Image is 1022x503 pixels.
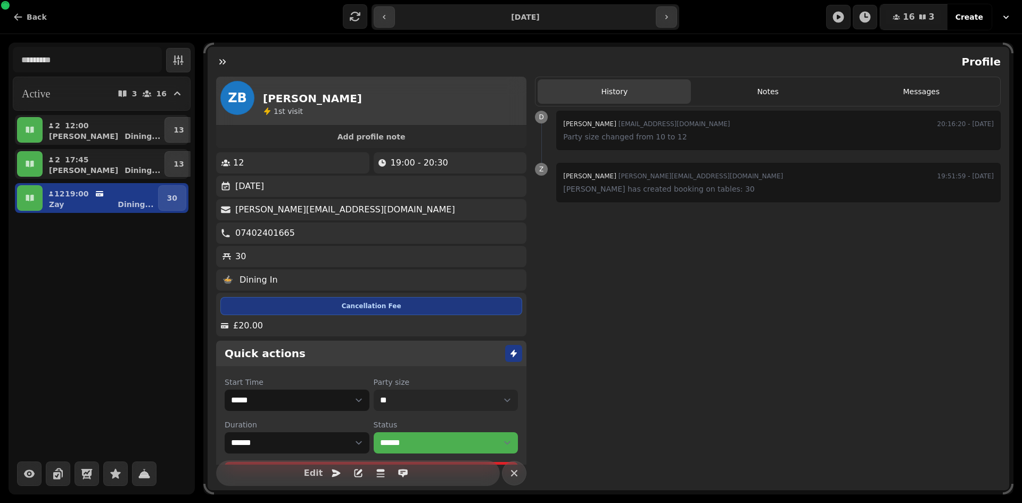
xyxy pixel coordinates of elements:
time: 19:51:59 - [DATE] [937,170,994,183]
p: 17:45 [65,154,89,165]
button: Active316 [13,77,191,111]
p: Dining ... [125,165,160,176]
button: 1219:00ZayDining... [45,185,156,211]
p: 16 [156,90,167,97]
label: Start Time [225,377,369,387]
span: [PERSON_NAME] [563,172,616,180]
span: [PERSON_NAME] [563,120,616,128]
p: 2 [54,120,61,131]
p: 30 [167,193,177,203]
button: Notes [691,79,844,104]
p: visit [274,106,303,117]
p: 30 [235,250,246,263]
label: Status [374,419,518,430]
button: Messages [845,79,998,104]
span: Z [539,166,543,172]
h2: [PERSON_NAME] [263,91,362,106]
span: D [539,114,544,120]
div: [PERSON_NAME][EMAIL_ADDRESS][DOMAIN_NAME] [563,170,783,183]
p: 13 [174,125,184,135]
p: 12:00 [65,120,89,131]
p: Zay [49,199,64,210]
span: ZB [228,92,247,104]
button: 13 [164,117,193,143]
label: Party size [374,377,518,387]
time: 20:16:20 - [DATE] [937,118,994,130]
p: £20.00 [233,319,263,332]
button: 13 [164,151,193,177]
button: 163 [880,4,947,30]
button: Edit [303,463,324,484]
p: Party size changed from 10 to 12 [563,130,994,143]
p: [PERSON_NAME] has created booking on tables: 30 [563,183,994,195]
span: st [278,107,287,116]
button: Create [947,4,992,30]
span: 3 [929,13,935,21]
p: [PERSON_NAME] [49,131,118,142]
p: 12 [233,156,244,169]
span: 16 [903,13,914,21]
span: Add profile note [229,133,514,141]
span: Edit [307,469,320,477]
p: [PERSON_NAME] [49,165,118,176]
button: History [538,79,691,104]
button: 217:45[PERSON_NAME]Dining... [45,151,162,177]
p: 13 [174,159,184,169]
p: 19:00 [65,188,89,199]
button: 212:00[PERSON_NAME]Dining... [45,117,162,143]
label: Duration [225,419,369,430]
p: 19:00 - 20:30 [391,156,448,169]
button: Back [4,6,55,28]
button: 30 [158,185,186,211]
span: 1 [274,107,278,116]
p: Dining ... [118,199,153,210]
div: [EMAIL_ADDRESS][DOMAIN_NAME] [563,118,730,130]
p: 12 [54,188,61,199]
span: Create [955,13,983,21]
p: [PERSON_NAME][EMAIL_ADDRESS][DOMAIN_NAME] [235,203,455,216]
p: Dining In [240,274,278,286]
p: 3 [132,90,137,97]
p: 2 [54,154,61,165]
p: 07402401665 [235,227,295,240]
h2: Profile [957,54,1001,69]
span: Back [27,13,47,21]
p: [DATE] [235,180,264,193]
p: Dining ... [125,131,160,142]
p: 🍲 [222,274,233,286]
div: Cancellation Fee [220,297,522,315]
h2: Quick actions [225,346,306,361]
button: Add profile note [220,130,522,144]
h2: Active [22,86,50,101]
